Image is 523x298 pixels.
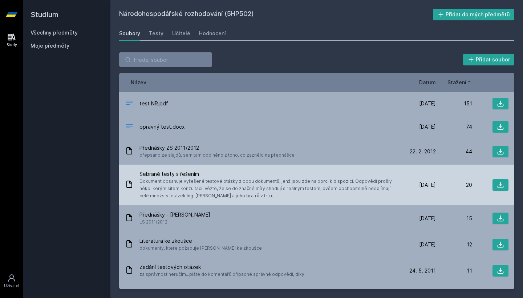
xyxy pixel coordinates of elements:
span: [DATE] [419,215,436,222]
a: Soubory [119,26,140,41]
div: 12 [436,241,472,248]
span: Sebrané testy s řešením [139,170,397,178]
div: Hodnocení [199,30,226,37]
div: 11 [436,267,472,274]
a: Všechny předměty [31,29,78,36]
div: PDF [125,98,134,109]
a: Učitelé [172,26,190,41]
div: 15 [436,215,472,222]
span: [DATE] [419,100,436,107]
div: Učitelé [172,30,190,37]
span: Přednášky - [PERSON_NAME] [139,211,210,218]
span: za správnost neručím...pište do komentářů případné správné odpovědi, díky... [139,271,308,278]
div: Soubory [119,30,140,37]
h2: Národohospodářské rozhodování (5HP502) [119,9,433,20]
div: Testy [149,30,163,37]
button: Přidat do mých předmětů [433,9,515,20]
div: 20 [436,181,472,189]
span: dokumenty, ktere požaduje [PERSON_NAME] ke zkoušce [139,245,262,252]
div: DOCX [125,122,134,132]
a: Uživatel [1,270,22,292]
div: 44 [436,148,472,155]
button: Název [131,78,146,86]
span: přepsáno ze slajdů, sem tam doplněno z toho, co zaznělo na přednášce [139,152,295,159]
span: Moje předměty [31,42,69,49]
span: LS 2011/2012 [139,218,210,226]
button: Datum [419,78,436,86]
span: Stažení [447,78,466,86]
span: Přednášky ZS 2011/2012 [139,144,295,152]
span: [DATE] [419,241,436,248]
span: [DATE] [419,181,436,189]
span: Zadání testových otázek [139,263,308,271]
span: 24. 5. 2011 [409,267,436,274]
span: Literatura ke zkoušce [139,237,262,245]
div: 74 [436,123,472,130]
span: Dokument obsahuje vyřešené testové otázky z obou dokumentů, jenž jsou zde na borci k dispozici. O... [139,178,397,200]
a: Hodnocení [199,26,226,41]
span: 22. 2. 2012 [410,148,436,155]
button: Stažení [447,78,472,86]
a: Study [1,29,22,51]
button: Přidat soubor [463,54,515,65]
div: Uživatel [4,283,19,289]
div: Study [7,42,17,48]
a: Testy [149,26,163,41]
div: 151 [436,100,472,107]
input: Hledej soubor [119,52,212,67]
span: [DATE] [419,123,436,130]
span: opravný test.docx [139,123,185,130]
span: test NR.pdf [139,100,168,107]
